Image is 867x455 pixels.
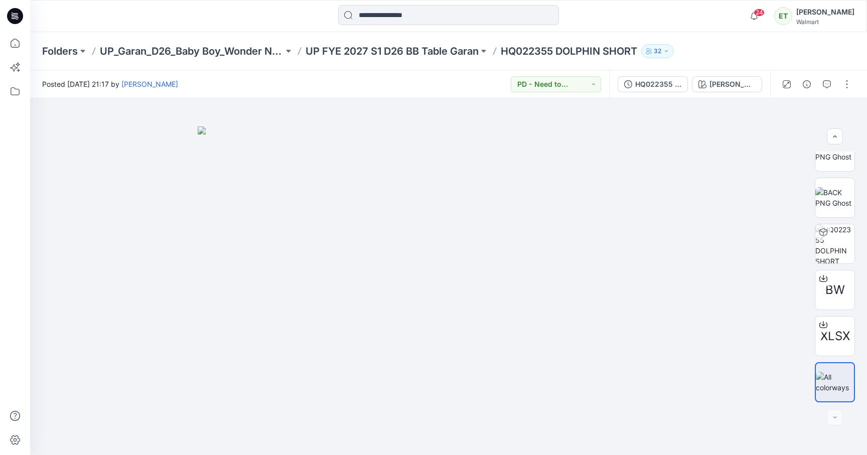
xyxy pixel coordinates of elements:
span: 24 [754,9,765,17]
p: 32 [654,46,661,57]
img: All colorways [816,372,854,393]
div: ET [774,7,792,25]
div: [PERSON_NAME] [709,79,756,90]
div: HQ022355 DOLPHIN SHORT [635,79,681,90]
span: Posted [DATE] 21:17 by [42,79,178,89]
img: HQ022355 DOLPHIN SHORT OPAL GREEN [815,224,854,263]
button: HQ022355 DOLPHIN SHORT [618,76,688,92]
span: XLSX [820,327,850,345]
button: [PERSON_NAME] [692,76,762,92]
div: Walmart [796,18,854,26]
div: [PERSON_NAME] [796,6,854,18]
button: 32 [641,44,674,58]
span: BW [825,281,845,299]
a: Folders [42,44,78,58]
button: Details [799,76,815,92]
img: FRONT PNG Ghost [815,141,854,162]
a: UP FYE 2027 S1 D26 BB Table Garan [306,44,479,58]
img: BACK PNG Ghost [815,187,854,208]
a: UP_Garan_D26_Baby Boy_Wonder Nation [100,44,283,58]
p: HQ022355 DOLPHIN SHORT [501,44,637,58]
a: [PERSON_NAME] [121,80,178,88]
